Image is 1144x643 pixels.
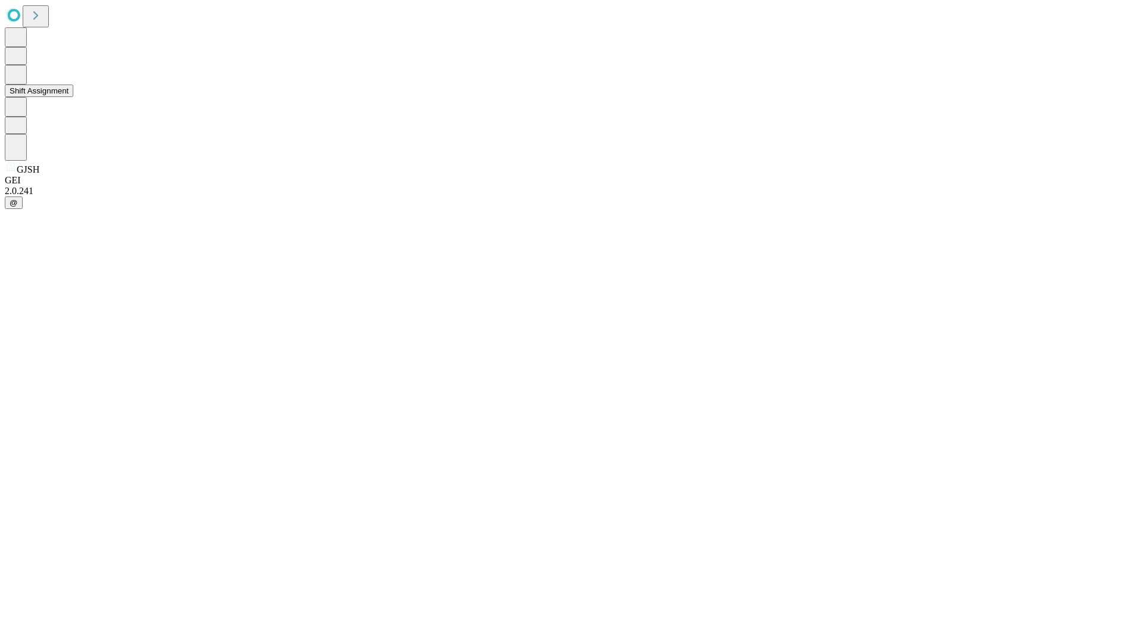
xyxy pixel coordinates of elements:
button: Shift Assignment [5,85,73,97]
span: @ [10,198,18,207]
div: GEI [5,175,1139,186]
button: @ [5,196,23,209]
div: 2.0.241 [5,186,1139,196]
span: GJSH [17,164,39,174]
